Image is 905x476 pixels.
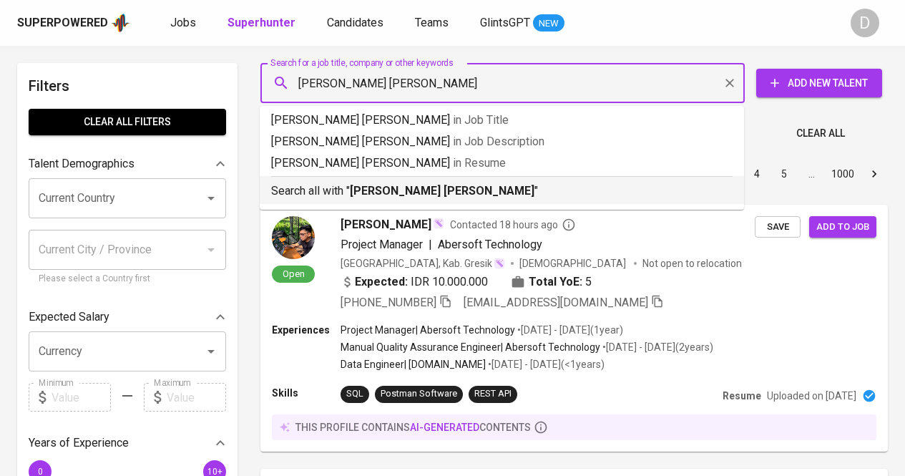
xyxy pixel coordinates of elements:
span: | [429,236,432,253]
img: cbf68c834ad9c1cf56d98e236c122c67.jpg [272,216,315,259]
p: • [DATE] - [DATE] ( 1 year ) [515,323,623,337]
span: Add to job [816,219,869,235]
button: Go to page 1000 [827,162,858,185]
span: Teams [415,16,449,29]
a: Jobs [170,14,199,32]
span: [PERSON_NAME] [341,216,431,233]
div: IDR 10.000.000 [341,273,488,291]
div: Years of Experience [29,429,226,457]
span: Save [762,219,793,235]
span: GlintsGPT [480,16,530,29]
button: Save [755,216,801,238]
button: Clear [720,73,740,93]
span: 5 [585,273,592,291]
p: Talent Demographics [29,155,134,173]
nav: pagination navigation [635,162,888,185]
a: Superpoweredapp logo [17,12,130,34]
span: AI-generated [410,422,479,433]
span: Open [277,268,310,280]
div: Superpowered [17,15,108,31]
img: magic_wand.svg [433,218,444,229]
img: magic_wand.svg [494,258,505,269]
b: Total YoE: [529,273,582,291]
b: Superhunter [228,16,295,29]
p: Years of Experience [29,434,129,452]
span: Contacted 18 hours ago [450,218,576,232]
div: D [851,9,879,37]
span: Clear All filters [40,113,215,131]
input: Value [167,383,226,412]
span: [PHONE_NUMBER] [341,296,436,309]
button: Clear All filters [29,109,226,135]
p: [PERSON_NAME] [PERSON_NAME] [271,133,733,150]
span: Project Manager [341,238,423,251]
p: Experiences [272,323,341,337]
a: Open[PERSON_NAME]Contacted 18 hours agoProject Manager|Abersoft Technology[GEOGRAPHIC_DATA], Kab.... [260,205,888,452]
h6: Filters [29,74,226,97]
span: Add New Talent [768,74,871,92]
span: NEW [533,16,564,31]
span: in Job Title [453,113,509,127]
button: Add to job [809,216,876,238]
p: • [DATE] - [DATE] ( <1 years ) [486,357,605,371]
span: Jobs [170,16,196,29]
div: Talent Demographics [29,150,226,178]
div: Expected Salary [29,303,226,331]
p: • [DATE] - [DATE] ( 2 years ) [600,340,713,354]
p: [PERSON_NAME] [PERSON_NAME] [271,155,733,172]
a: Candidates [327,14,386,32]
p: Uploaded on [DATE] [767,389,856,403]
a: Teams [415,14,451,32]
button: Clear All [791,120,851,147]
a: GlintsGPT NEW [480,14,564,32]
p: Not open to relocation [642,256,742,271]
p: Please select a Country first [39,272,216,286]
div: Postman Software [381,387,457,401]
b: [PERSON_NAME] [PERSON_NAME] [350,184,534,198]
button: Open [201,188,221,208]
p: [PERSON_NAME] [PERSON_NAME] [271,112,733,129]
span: Abersoft Technology [438,238,542,251]
span: Candidates [327,16,383,29]
p: Search all with " " [271,183,733,200]
span: [EMAIL_ADDRESS][DOMAIN_NAME] [464,296,648,309]
p: Resume [723,389,761,403]
span: [DEMOGRAPHIC_DATA] [519,256,628,271]
p: Data Engineer | [DOMAIN_NAME] [341,357,486,371]
button: Go to next page [863,162,886,185]
p: Skills [272,386,341,400]
div: … [800,167,823,181]
button: Open [201,341,221,361]
p: Project Manager | Abersoft Technology [341,323,515,337]
div: SQL [346,387,363,401]
button: Go to page 5 [773,162,796,185]
button: Add New Talent [756,69,882,97]
p: Expected Salary [29,309,109,326]
span: in Job Description [453,135,544,148]
p: this profile contains contents [295,420,531,434]
p: Manual Quality Assurance Engineer | Abersoft Technology [341,340,600,354]
span: in Resume [453,156,506,170]
div: REST API [474,387,512,401]
svg: By Batam recruiter [562,218,576,232]
input: Value [52,383,111,412]
a: Superhunter [228,14,298,32]
img: app logo [111,12,130,34]
span: Clear All [796,125,845,142]
b: Expected: [355,273,408,291]
button: Go to page 4 [745,162,768,185]
div: [GEOGRAPHIC_DATA], Kab. Gresik [341,256,505,271]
